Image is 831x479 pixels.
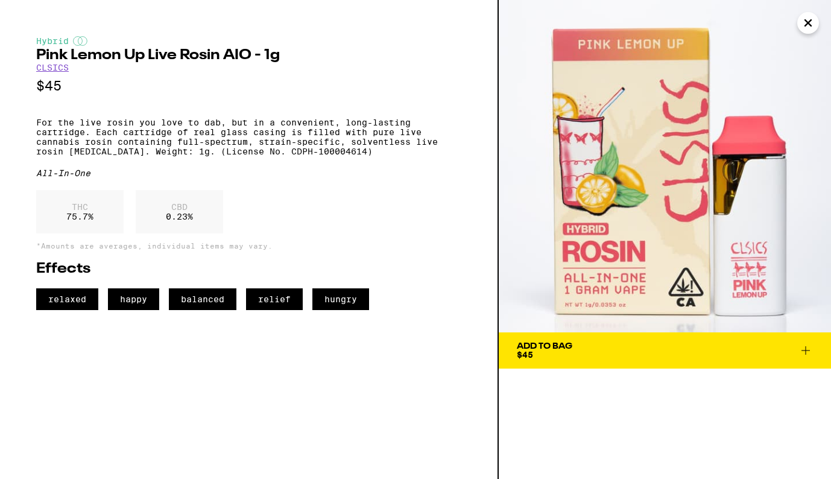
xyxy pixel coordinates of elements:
[36,36,461,46] div: Hybrid
[36,190,124,233] div: 75.7 %
[73,36,87,46] img: hybridColor.svg
[169,288,236,310] span: balanced
[136,190,223,233] div: 0.23 %
[36,262,461,276] h2: Effects
[517,342,572,351] div: Add To Bag
[36,78,461,94] p: $45
[108,288,159,310] span: happy
[499,332,831,369] button: Add To Bag$45
[36,288,98,310] span: relaxed
[36,242,461,250] p: *Amounts are averages, individual items may vary.
[36,118,461,156] p: For the live rosin you love to dab, but in a convenient, long-lasting cartridge. Each cartridge o...
[246,288,303,310] span: relief
[66,202,93,212] p: THC
[312,288,369,310] span: hungry
[36,48,461,63] h2: Pink Lemon Up Live Rosin AIO - 1g
[36,168,461,178] div: All-In-One
[36,63,69,72] a: CLSICS
[166,202,193,212] p: CBD
[797,12,819,34] button: Close
[517,350,533,360] span: $45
